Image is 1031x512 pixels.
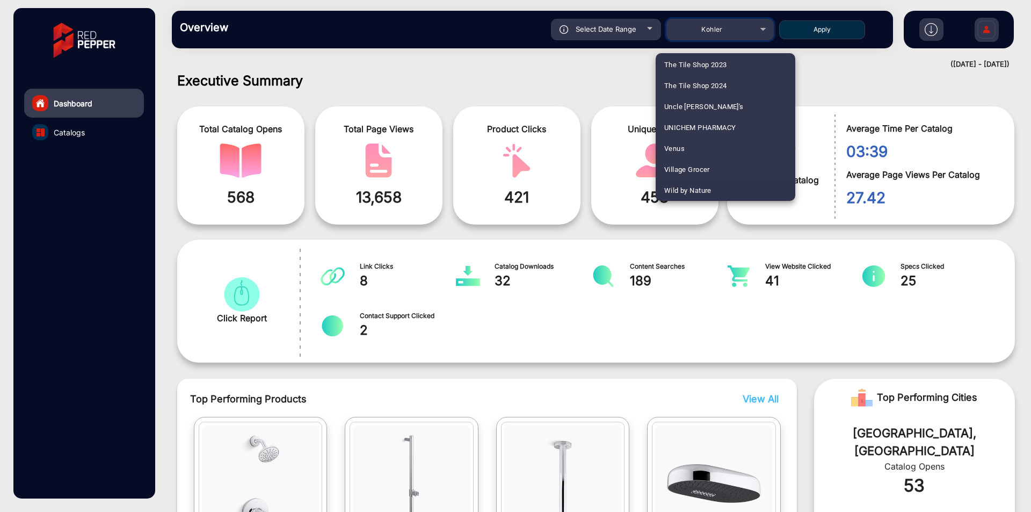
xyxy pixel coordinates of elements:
span: Village Grocer [664,159,710,180]
span: The Tile Shop 2024 [664,75,727,96]
span: UNICHEM PHARMACY [664,117,736,138]
span: The Tile Shop 2023 [664,54,727,75]
span: Venus [664,138,685,159]
span: Uncle [PERSON_NAME]'s [664,96,744,117]
span: Wild by Nature [664,180,711,201]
